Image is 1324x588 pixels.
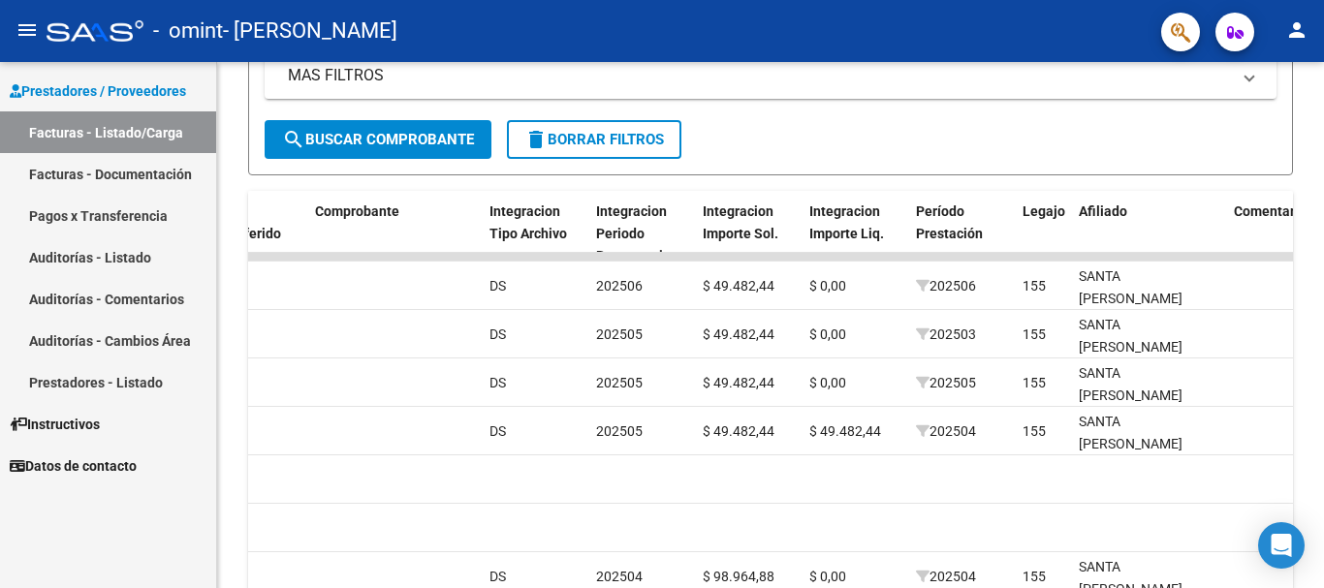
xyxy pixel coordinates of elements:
span: 202505 [596,375,643,390]
div: SANTA [PERSON_NAME] [PERSON_NAME] 20568160461 [1079,411,1218,499]
span: Integracion Importe Liq. [809,203,884,241]
span: 202506 [916,278,976,294]
datatable-header-cell: Legajo [1015,191,1071,276]
div: SANTA [PERSON_NAME] [PERSON_NAME] 20568160461 [1079,362,1218,450]
span: 202505 [596,423,643,439]
span: Instructivos [10,414,100,435]
span: Datos de contacto [10,455,137,477]
span: Período Prestación [916,203,983,241]
span: $ 49.482,44 [703,326,774,342]
mat-icon: person [1285,18,1308,42]
mat-panel-title: MAS FILTROS [288,65,1230,86]
datatable-header-cell: Período Prestación [908,191,1015,276]
span: $ 98.964,88 [703,569,774,584]
span: 202504 [596,569,643,584]
datatable-header-cell: Afiliado [1071,191,1226,276]
div: 155 [1023,566,1046,588]
span: Buscar Comprobante [282,131,474,148]
span: DS [489,326,506,342]
div: 155 [1023,372,1046,394]
span: $ 0,00 [809,569,846,584]
span: $ 49.482,44 [703,375,774,390]
span: $ 0,00 [809,375,846,390]
span: $ 0,00 [809,278,846,294]
div: SANTA [PERSON_NAME] [PERSON_NAME] 20568160461 [1079,314,1218,402]
div: 155 [1023,420,1046,443]
span: Integracion Tipo Archivo [489,203,567,241]
span: 202505 [596,326,643,342]
div: Open Intercom Messenger [1258,522,1305,569]
datatable-header-cell: Monto Transferido [201,191,307,276]
span: 202503 [916,326,976,342]
button: Borrar Filtros [507,120,681,159]
span: 202505 [916,375,976,390]
span: $ 49.482,44 [809,423,881,439]
span: Legajo [1023,203,1065,219]
span: DS [489,375,506,390]
span: - omint [153,10,223,52]
datatable-header-cell: Integracion Tipo Archivo [482,191,588,276]
span: $ 0,00 [809,326,846,342]
span: Borrar Filtros [524,131,664,148]
mat-icon: menu [16,18,39,42]
mat-expansion-panel-header: MAS FILTROS [265,52,1277,99]
div: 155 [1023,324,1046,346]
span: 202504 [916,569,976,584]
span: Integracion Periodo Presentacion [596,203,678,263]
mat-icon: delete [524,128,548,151]
span: DS [489,569,506,584]
mat-icon: search [282,128,305,151]
span: $ 49.482,44 [703,423,774,439]
span: DS [489,423,506,439]
div: SANTA [PERSON_NAME] [PERSON_NAME] 20568160461 [1079,265,1218,354]
datatable-header-cell: Comprobante [307,191,482,276]
datatable-header-cell: Integracion Importe Liq. [802,191,908,276]
datatable-header-cell: Integracion Importe Sol. [695,191,802,276]
span: $ 49.482,44 [703,278,774,294]
span: Prestadores / Proveedores [10,80,186,102]
span: 202504 [916,423,976,439]
button: Buscar Comprobante [265,120,491,159]
span: Comprobante [315,203,399,219]
div: 155 [1023,275,1046,297]
span: - [PERSON_NAME] [223,10,397,52]
span: 202506 [596,278,643,294]
datatable-header-cell: Integracion Periodo Presentacion [588,191,695,276]
span: DS [489,278,506,294]
span: Integracion Importe Sol. [703,203,778,241]
span: Afiliado [1079,203,1127,219]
